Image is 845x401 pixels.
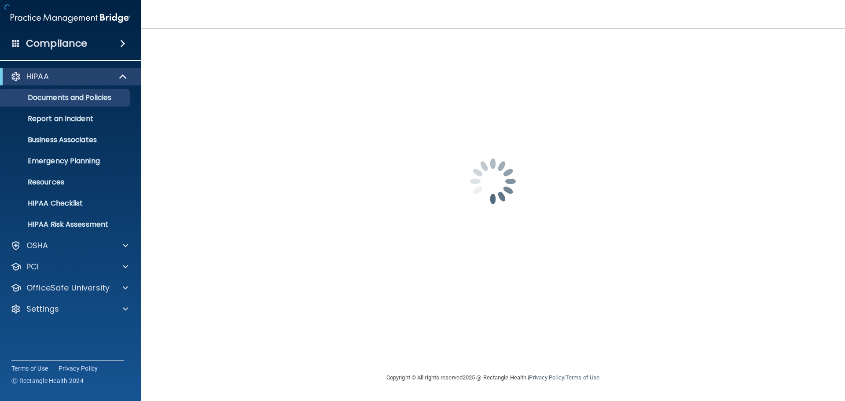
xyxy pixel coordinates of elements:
[11,364,48,373] a: Terms of Use
[11,376,84,385] span: Ⓒ Rectangle Health 2024
[6,93,126,102] p: Documents and Policies
[26,283,110,293] p: OfficeSafe University
[26,261,39,272] p: PCI
[6,136,126,144] p: Business Associates
[566,374,599,381] a: Terms of Use
[6,220,126,229] p: HIPAA Risk Assessment
[11,240,128,251] a: OSHA
[6,178,126,187] p: Resources
[26,71,49,82] p: HIPAA
[26,37,87,50] h4: Compliance
[6,157,126,166] p: Emergency Planning
[11,304,128,314] a: Settings
[26,240,48,251] p: OSHA
[11,71,128,82] a: HIPAA
[6,114,126,123] p: Report an Incident
[449,137,537,225] img: spinner.e123f6fc.gif
[11,9,130,27] img: PMB logo
[11,283,128,293] a: OfficeSafe University
[11,261,128,272] a: PCI
[26,304,59,314] p: Settings
[529,374,564,381] a: Privacy Policy
[59,364,98,373] a: Privacy Policy
[332,364,654,392] div: Copyright © All rights reserved 2025 @ Rectangle Health | |
[6,199,126,208] p: HIPAA Checklist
